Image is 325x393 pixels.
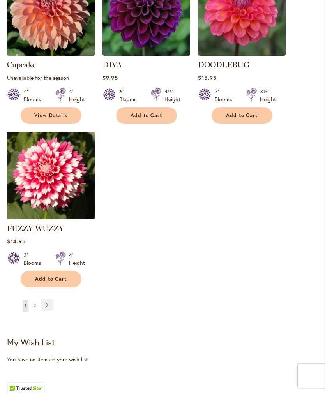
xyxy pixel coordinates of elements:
[21,271,81,287] button: Add to Cart
[7,50,95,57] a: Cupcake
[6,365,28,387] iframe: Launch Accessibility Center
[7,224,64,233] a: FUZZY WUZZY
[212,107,272,124] button: Add to Cart
[25,303,26,308] span: 1
[34,303,36,308] span: 2
[116,107,177,124] button: Add to Cart
[260,88,276,103] div: 3½' Height
[69,88,85,103] div: 4' Height
[226,112,258,119] span: Add to Cart
[198,74,217,81] span: $15.95
[164,88,180,103] div: 4½' Height
[21,107,81,124] a: View Details
[69,251,85,267] div: 4' Height
[119,88,141,103] div: 6" Blooms
[34,112,68,119] span: View Details
[7,74,95,81] p: Unavailable for the season
[7,60,36,69] a: Cupcake
[7,337,55,348] strong: My Wish List
[198,50,286,57] a: DOODLEBUG
[35,276,67,282] span: Add to Cart
[198,60,249,69] a: DOODLEBUG
[131,112,162,119] span: Add to Cart
[102,50,190,57] a: Diva
[102,74,118,81] span: $9.95
[32,300,38,312] a: 2
[24,88,46,103] div: 4" Blooms
[102,60,122,69] a: DIVA
[215,88,237,103] div: 3" Blooms
[7,238,26,245] span: $14.95
[7,132,95,219] img: FUZZY WUZZY
[24,251,46,267] div: 3" Blooms
[7,213,95,221] a: FUZZY WUZZY
[7,356,318,363] div: You have no items in your wish list.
